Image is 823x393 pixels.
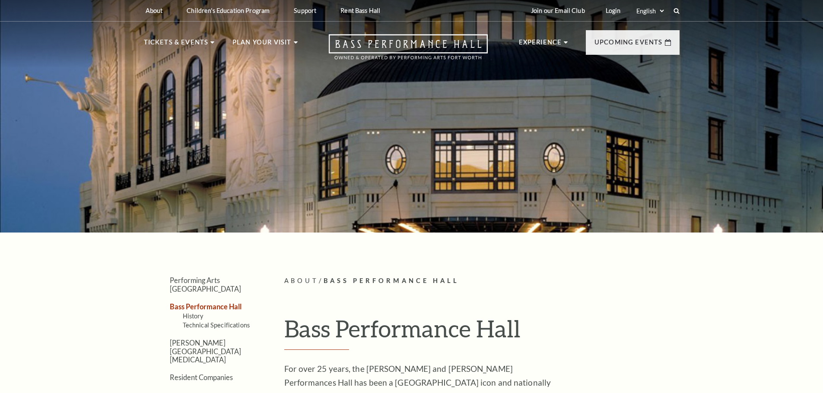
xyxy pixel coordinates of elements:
[170,373,233,381] a: Resident Companies
[232,37,292,53] p: Plan Your Visit
[284,276,680,286] p: /
[170,276,241,292] a: Performing Arts [GEOGRAPHIC_DATA]
[187,7,270,14] p: Children's Education Program
[340,7,380,14] p: Rent Bass Hall
[183,312,203,320] a: History
[594,37,663,53] p: Upcoming Events
[635,7,665,15] select: Select:
[294,7,316,14] p: Support
[284,277,319,284] span: About
[324,277,460,284] span: Bass Performance Hall
[170,302,241,311] a: Bass Performance Hall
[519,37,562,53] p: Experience
[170,339,241,364] a: [PERSON_NAME][GEOGRAPHIC_DATA][MEDICAL_DATA]
[284,314,680,350] h1: Bass Performance Hall
[144,37,209,53] p: Tickets & Events
[146,7,163,14] p: About
[183,321,250,329] a: Technical Specifications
